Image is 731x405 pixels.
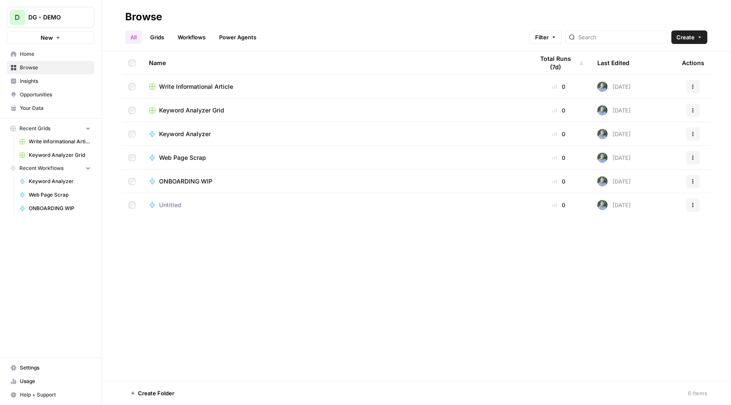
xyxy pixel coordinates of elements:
[597,82,631,92] div: [DATE]
[149,106,520,115] a: Keyword Analyzer Grid
[534,82,584,91] div: 0
[214,30,261,44] a: Power Agents
[29,151,91,159] span: Keyword Analyzer Grid
[125,386,179,400] button: Create Folder
[7,61,94,74] a: Browse
[125,30,142,44] a: All
[7,361,94,375] a: Settings
[149,201,520,209] a: Untitled
[159,201,181,209] span: Untitled
[578,33,664,41] input: Search
[682,51,704,74] div: Actions
[7,88,94,101] a: Opportunities
[597,200,631,210] div: [DATE]
[597,200,607,210] img: f99d8lwoqhc1ne2bwf7b49ov7y8s
[7,122,94,135] button: Recent Grids
[20,50,91,58] span: Home
[149,82,520,91] a: Write Informational Article
[138,389,174,397] span: Create Folder
[29,178,91,185] span: Keyword Analyzer
[597,176,607,186] img: f99d8lwoqhc1ne2bwf7b49ov7y8s
[7,101,94,115] a: Your Data
[159,82,233,91] span: Write Informational Article
[28,13,80,22] span: DG - DEMO
[20,391,91,399] span: Help + Support
[159,130,211,138] span: Keyword Analyzer
[159,106,224,115] span: Keyword Analyzer Grid
[597,105,607,115] img: f99d8lwoqhc1ne2bwf7b49ov7y8s
[159,177,212,186] span: ONBOARDING WIP
[20,104,91,112] span: Your Data
[688,389,707,397] div: 6 Items
[597,82,607,92] img: f99d8lwoqhc1ne2bwf7b49ov7y8s
[145,30,169,44] a: Grids
[530,30,562,44] button: Filter
[20,91,91,99] span: Opportunities
[29,138,91,145] span: Write Informational Article
[534,153,584,162] div: 0
[535,33,549,41] span: Filter
[41,33,53,42] span: New
[7,7,94,28] button: Workspace: DG - DEMO
[7,47,94,61] a: Home
[125,10,162,24] div: Browse
[597,105,631,115] div: [DATE]
[534,130,584,138] div: 0
[29,191,91,199] span: Web Page Scrap
[597,153,607,163] img: f99d8lwoqhc1ne2bwf7b49ov7y8s
[676,33,695,41] span: Create
[16,175,94,188] a: Keyword Analyzer
[20,378,91,385] span: Usage
[597,153,631,163] div: [DATE]
[7,74,94,88] a: Insights
[149,51,520,74] div: Name
[671,30,707,44] button: Create
[16,148,94,162] a: Keyword Analyzer Grid
[534,177,584,186] div: 0
[597,129,631,139] div: [DATE]
[149,153,520,162] a: Web Page Scrap
[16,202,94,215] a: ONBOARDING WIP
[20,364,91,372] span: Settings
[20,77,91,85] span: Insights
[19,164,63,172] span: Recent Workflows
[7,388,94,402] button: Help + Support
[534,201,584,209] div: 0
[597,176,631,186] div: [DATE]
[19,125,50,132] span: Recent Grids
[20,64,91,71] span: Browse
[149,177,520,186] a: ONBOARDING WIP
[15,12,20,22] span: D
[149,130,520,138] a: Keyword Analyzer
[16,135,94,148] a: Write Informational Article
[534,106,584,115] div: 0
[7,162,94,175] button: Recent Workflows
[16,188,94,202] a: Web Page Scrap
[7,31,94,44] button: New
[597,51,629,74] div: Last Edited
[29,205,91,212] span: ONBOARDING WIP
[534,51,584,74] div: Total Runs (7d)
[597,129,607,139] img: f99d8lwoqhc1ne2bwf7b49ov7y8s
[173,30,211,44] a: Workflows
[7,375,94,388] a: Usage
[159,153,206,162] span: Web Page Scrap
